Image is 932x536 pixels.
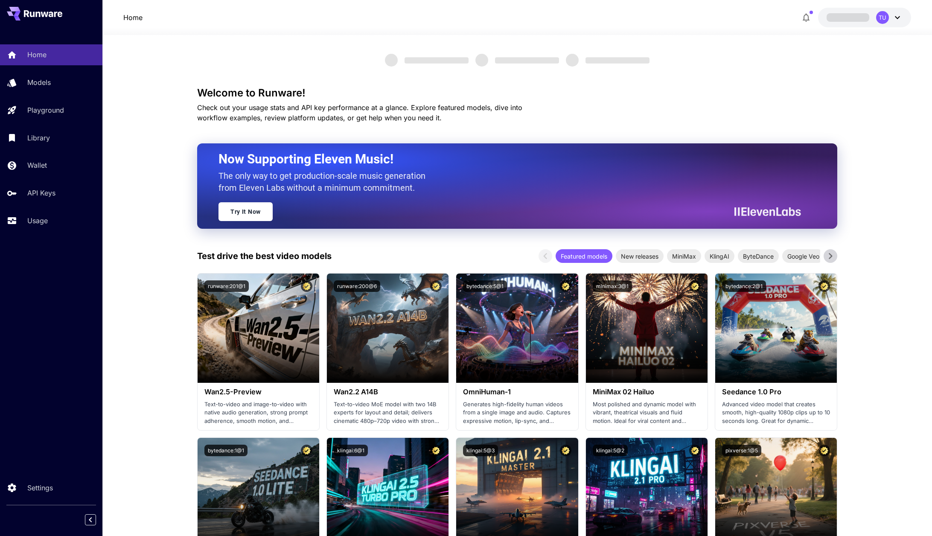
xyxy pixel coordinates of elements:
h3: Wan2.5-Preview [204,388,312,396]
h3: OmniHuman‑1 [463,388,571,396]
button: runware:200@6 [334,280,380,292]
button: klingai:5@3 [463,445,498,456]
div: New releases [616,249,664,263]
h3: Welcome to Runware! [197,87,837,99]
span: New releases [616,252,664,261]
h2: Now Supporting Eleven Music! [218,151,795,167]
a: Home [123,12,143,23]
button: Certified Model – Vetted for best performance and includes a commercial license. [689,280,701,292]
p: Models [27,77,51,87]
span: Check out your usage stats and API key performance at a glance. Explore featured models, dive int... [197,103,522,122]
button: runware:201@1 [204,280,249,292]
h3: MiniMax 02 Hailuo [593,388,701,396]
div: ByteDance [738,249,779,263]
button: bytedance:2@1 [722,280,766,292]
p: Text-to-video MoE model with two 14B experts for layout and detail; delivers cinematic 480p–720p ... [334,400,442,425]
button: Certified Model – Vetted for best performance and includes a commercial license. [301,280,312,292]
img: alt [327,274,449,383]
button: klingai:5@2 [593,445,628,456]
p: Test drive the best video models [197,250,332,262]
h3: Wan2.2 A14B [334,388,442,396]
button: minimax:3@1 [593,280,632,292]
button: klingai:6@1 [334,445,368,456]
p: Advanced video model that creates smooth, high-quality 1080p clips up to 10 seconds long. Great f... [722,400,830,425]
button: Certified Model – Vetted for best performance and includes a commercial license. [560,280,571,292]
button: Certified Model – Vetted for best performance and includes a commercial license. [689,445,701,456]
img: alt [456,274,578,383]
button: Certified Model – Vetted for best performance and includes a commercial license. [560,445,571,456]
span: KlingAI [705,252,734,261]
nav: breadcrumb [123,12,143,23]
p: Generates high-fidelity human videos from a single image and audio. Captures expressive motion, l... [463,400,571,425]
p: Playground [27,105,64,115]
button: Certified Model – Vetted for best performance and includes a commercial license. [430,280,442,292]
p: API Keys [27,188,55,198]
div: TU [876,11,889,24]
div: KlingAI [705,249,734,263]
div: Google Veo [782,249,824,263]
p: Usage [27,216,48,226]
span: Google Veo [782,252,824,261]
div: Featured models [556,249,612,263]
span: ByteDance [738,252,779,261]
p: Most polished and dynamic model with vibrant, theatrical visuals and fluid motion. Ideal for vira... [593,400,701,425]
p: Wallet [27,160,47,170]
button: Certified Model – Vetted for best performance and includes a commercial license. [430,445,442,456]
button: bytedance:5@1 [463,280,507,292]
button: bytedance:1@1 [204,445,248,456]
img: alt [586,274,708,383]
button: Certified Model – Vetted for best performance and includes a commercial license. [818,280,830,292]
p: Library [27,133,50,143]
button: pixverse:1@5 [722,445,761,456]
a: Try It Now [218,202,273,221]
p: The only way to get production-scale music generation from Eleven Labs without a minimum commitment. [218,170,432,194]
img: alt [198,274,319,383]
button: Certified Model – Vetted for best performance and includes a commercial license. [818,445,830,456]
p: Settings [27,483,53,493]
div: MiniMax [667,249,701,263]
p: Text-to-video and image-to-video with native audio generation, strong prompt adherence, smooth mo... [204,400,312,425]
button: Collapse sidebar [85,514,96,525]
div: Collapse sidebar [91,512,102,527]
p: Home [27,50,47,60]
span: Featured models [556,252,612,261]
img: alt [715,274,837,383]
span: MiniMax [667,252,701,261]
button: Certified Model – Vetted for best performance and includes a commercial license. [301,445,312,456]
button: TU [818,8,911,27]
h3: Seedance 1.0 Pro [722,388,830,396]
